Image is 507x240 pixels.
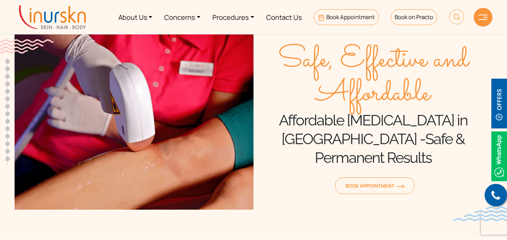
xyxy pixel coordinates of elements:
img: Whatsappicon [491,131,507,181]
img: bluewave [453,206,507,221]
a: Contact Us [260,3,308,31]
a: About Us [112,3,159,31]
a: Book Appointment [314,9,379,25]
img: inurskn-logo [19,5,86,29]
img: hamLine.svg [479,15,488,20]
a: Whatsappicon [491,151,507,160]
a: Book Appointmentorange-arrow [335,177,414,194]
span: Book Appointment [326,13,375,21]
a: Procedures [206,3,260,31]
img: HeaderSearch [449,9,464,24]
a: Book on Practo [391,9,437,25]
h1: Affordable [MEDICAL_DATA] in [GEOGRAPHIC_DATA] -Safe & Permanent Results [253,111,492,167]
span: Book on Practo [395,13,433,21]
img: offerBt [491,79,507,128]
a: Concerns [158,3,206,31]
img: orange-arrow [396,184,404,189]
span: Safe, Effective and Affordable [253,43,492,111]
span: Book Appointment [345,182,404,189]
